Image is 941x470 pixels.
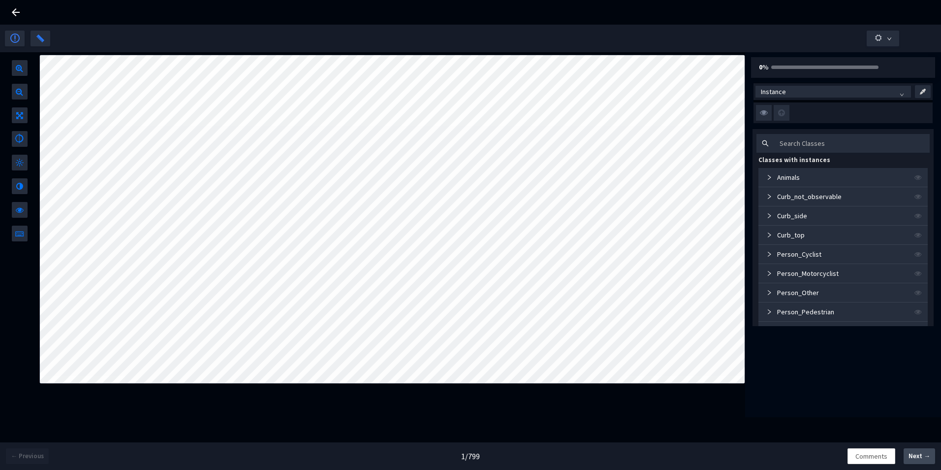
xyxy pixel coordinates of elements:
[920,86,926,98] img: svg+xml;base64,PHN2ZyB3aWR0aD0iMzAuMDc4MDUzIiBoZWlnaHQ9IjI5Ljk5OTkyOCIgdmlld0JveD0iMC4wMDAwMDAgLT...
[766,174,772,180] span: collapsed
[756,105,772,121] img: svg+xml;base64,PHN2ZyB3aWR0aD0iMzIiIGhlaWdodD0iMzIiIHZpZXdCb3g9IjAgMCAzMiAzMiIgZmlsbD0ibm9uZSIgeG...
[756,63,762,71] b: 0
[762,326,851,336] div: Person_Wheelchair_User
[774,105,789,121] img: svg+xml;base64,PHN2ZyB3aWR0aD0iMzIiIGhlaWdodD0iMzIiIHZpZXdCb3g9IjAgMCAzMiAzMiIgZmlsbD0ibm9uZSIgeG...
[774,136,930,151] input: Search Classes
[758,206,928,225] div: Curb_side
[766,309,772,315] span: collapsed
[766,194,772,200] span: collapsed
[766,251,772,257] span: collapsed
[758,168,928,187] div: Animals
[461,451,480,462] div: 1 / 799
[762,191,842,202] div: Curb_not_observable
[758,226,928,244] div: Curb_top
[904,448,935,464] button: Next →
[855,451,887,462] span: Comments
[766,270,772,276] span: collapsed
[758,283,928,302] div: Person_Other
[758,264,928,283] div: Person_Motorcyclist
[766,290,772,296] span: collapsed
[762,210,807,221] div: Curb_side
[762,230,805,240] div: Curb_top
[758,155,934,165] div: Classes with instances
[762,306,834,317] div: Person_Pedestrian
[758,245,928,264] div: Person_Cyclist
[909,451,930,461] span: Next →
[756,62,768,73] div: %
[762,268,839,279] div: Person_Motorcyclist
[847,448,895,464] button: Comments
[762,172,800,183] div: Animals
[758,302,928,321] div: Person_Pedestrian
[766,232,772,238] span: collapsed
[762,140,769,147] span: search
[762,287,819,298] div: Person_Other
[762,249,821,260] div: Person_Cyclist
[867,31,899,46] button: down
[766,213,772,219] span: collapsed
[887,36,892,41] span: down
[761,84,906,99] span: Instance
[758,187,928,206] div: Curb_not_observable
[758,322,928,340] div: Person_Wheelchair_User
